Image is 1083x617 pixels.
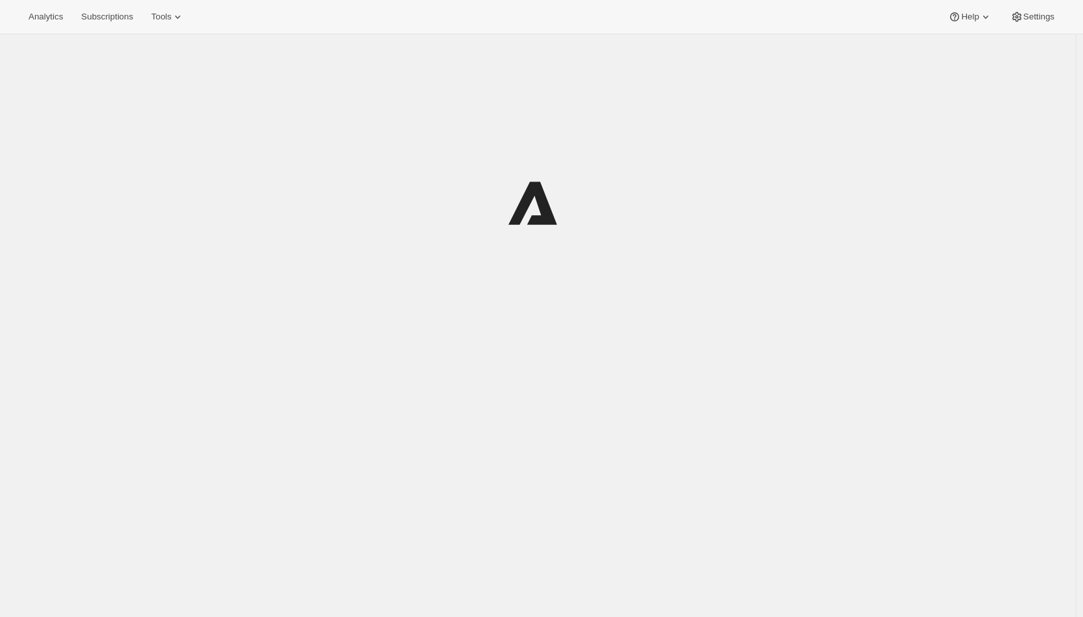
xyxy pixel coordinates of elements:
button: Subscriptions [73,8,141,26]
span: Subscriptions [81,12,133,22]
span: Settings [1023,12,1054,22]
button: Help [940,8,999,26]
span: Help [961,12,979,22]
span: Tools [151,12,171,22]
button: Analytics [21,8,71,26]
button: Tools [143,8,192,26]
button: Settings [1003,8,1062,26]
span: Analytics [29,12,63,22]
